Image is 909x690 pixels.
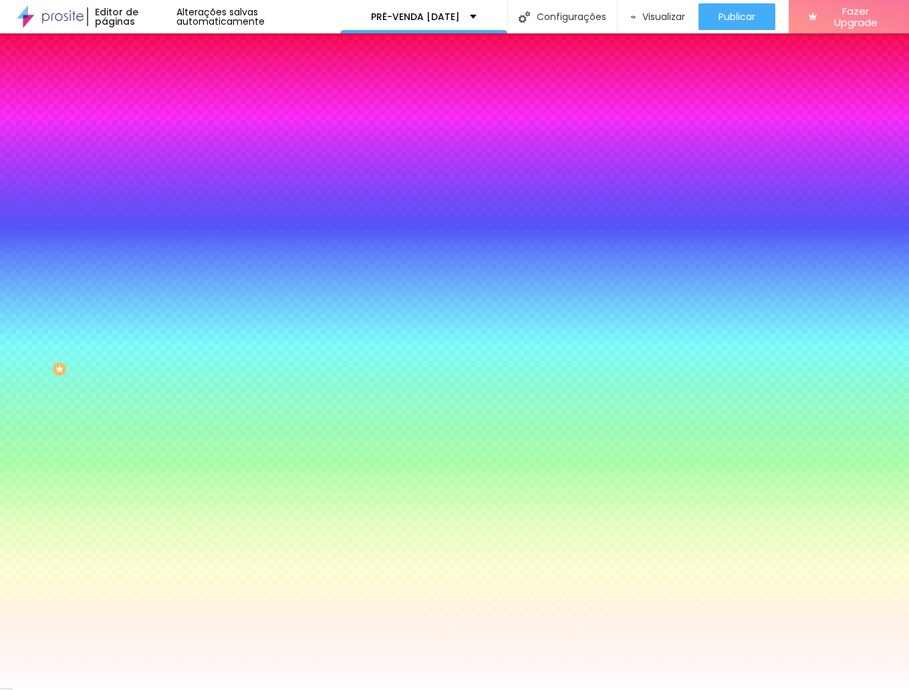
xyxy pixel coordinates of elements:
span: Publicar [719,11,755,22]
img: view-1.svg [631,11,635,23]
button: Publicar [698,3,775,30]
button: Visualizar [618,3,698,30]
p: PRÉ-VENDA [DATE] [371,12,460,21]
img: Icone [519,11,530,23]
div: Editor de páginas [87,7,177,26]
span: Visualizar [642,11,685,22]
span: Fazer Upgrade [822,5,889,29]
div: Alterações salvas automaticamente [176,7,340,26]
